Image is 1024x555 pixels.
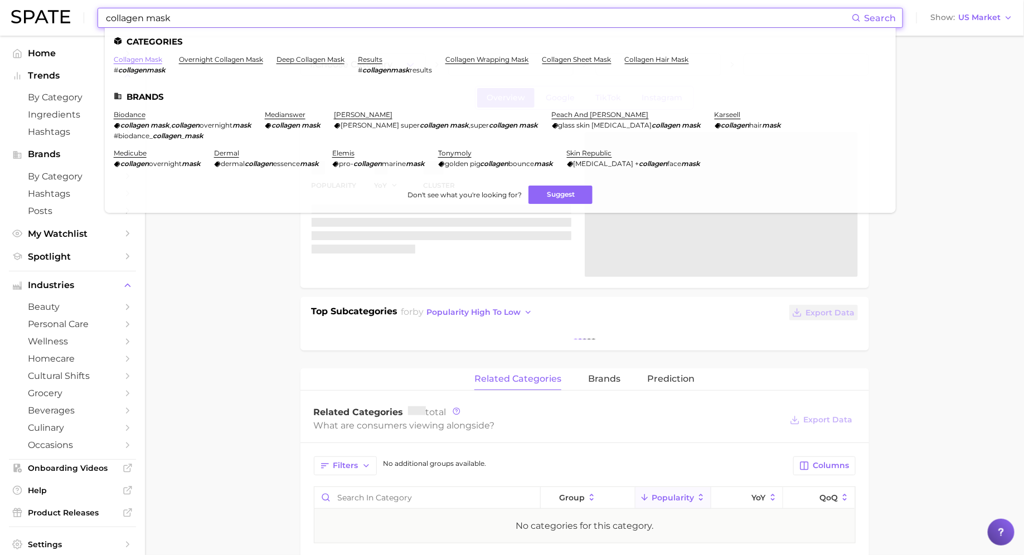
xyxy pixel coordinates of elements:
span: overnight [200,121,232,129]
a: medianswer [265,110,305,119]
div: , [114,121,251,129]
span: Export Data [806,308,855,318]
em: mask [763,121,782,129]
a: collagen wrapping mask [445,55,529,64]
span: dermal [221,159,245,168]
span: culinary [28,422,117,433]
em: mask [232,121,251,129]
a: beauty [9,298,136,315]
button: group [541,487,635,509]
a: Home [9,45,136,62]
a: elemis [332,149,355,157]
a: karseell [715,110,741,119]
h1: Top Subcategories [312,305,398,322]
span: Export Data [804,415,853,425]
a: Onboarding Videos [9,460,136,476]
span: beverages [28,405,117,416]
span: results [410,66,432,74]
em: collagen [353,159,382,168]
span: Industries [28,280,117,290]
span: Search [864,13,896,23]
span: Show [930,14,955,21]
a: Posts [9,202,136,220]
button: Trends [9,67,136,84]
span: Popularity [652,493,694,502]
em: collagen [120,121,149,129]
span: Brands [28,149,117,159]
em: collagen [153,132,181,140]
span: glass skin [MEDICAL_DATA] [559,121,652,129]
span: beauty [28,301,117,312]
a: collagen mask [114,55,162,64]
a: culinary [9,419,136,436]
button: Popularity [635,487,711,509]
span: Related Categories [314,407,404,417]
span: hair [750,121,763,129]
em: collagen [481,159,509,168]
li: Categories [114,37,887,46]
span: Filters [333,461,358,470]
span: Trends [28,71,117,81]
button: Columns [793,456,855,475]
button: Filters [314,456,377,475]
em: mask [151,121,169,129]
span: marine [382,159,406,168]
a: collagen sheet mask [542,55,612,64]
span: Home [28,48,117,59]
em: mask [302,121,321,129]
em: mask [182,159,201,168]
em: mask [682,121,701,129]
span: Prediction [647,374,695,384]
span: Columns [813,461,850,470]
a: grocery [9,384,136,402]
span: personal care [28,319,117,329]
span: essence [273,159,300,168]
a: [PERSON_NAME] [334,110,392,119]
em: collagenmask [118,66,166,74]
a: personal care [9,315,136,333]
span: Settings [28,539,117,549]
button: QoQ [783,487,855,509]
a: Product Releases [9,504,136,521]
em: collagen [652,121,681,129]
a: results [358,55,382,64]
a: peach and [PERSON_NAME] [552,110,649,119]
button: ShowUS Market [928,11,1016,25]
span: [MEDICAL_DATA] + [574,159,639,168]
a: homecare [9,350,136,367]
span: # [114,66,118,74]
span: # [358,66,362,74]
span: golden pig [445,159,481,168]
span: _ [181,132,185,140]
span: QoQ [819,493,838,502]
button: Industries [9,277,136,294]
button: Export Data [789,305,857,320]
button: YoY [711,487,783,509]
em: collagen [489,121,518,129]
em: mask [185,132,203,140]
span: Hashtags [28,126,117,137]
li: Brands [114,92,887,101]
a: My Watchlist [9,225,136,242]
a: Settings [9,536,136,553]
em: collagen [271,121,300,129]
span: by Category [28,171,117,182]
div: No categories for this category. [516,519,653,533]
span: Posts [28,206,117,216]
em: mask [406,159,425,168]
button: Export Data [787,412,855,428]
a: Hashtags [9,123,136,140]
button: Brands [9,146,136,163]
span: No additional groups available. [384,459,487,468]
button: popularity high to low [424,305,536,320]
span: pro- [339,159,353,168]
span: popularity high to low [426,308,521,317]
span: US Market [958,14,1001,21]
span: My Watchlist [28,228,117,239]
span: by Category [28,92,117,103]
span: cultural shifts [28,371,117,381]
input: Search in category [314,487,540,508]
span: bounce [509,159,535,168]
span: grocery [28,388,117,398]
span: super [470,121,489,129]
